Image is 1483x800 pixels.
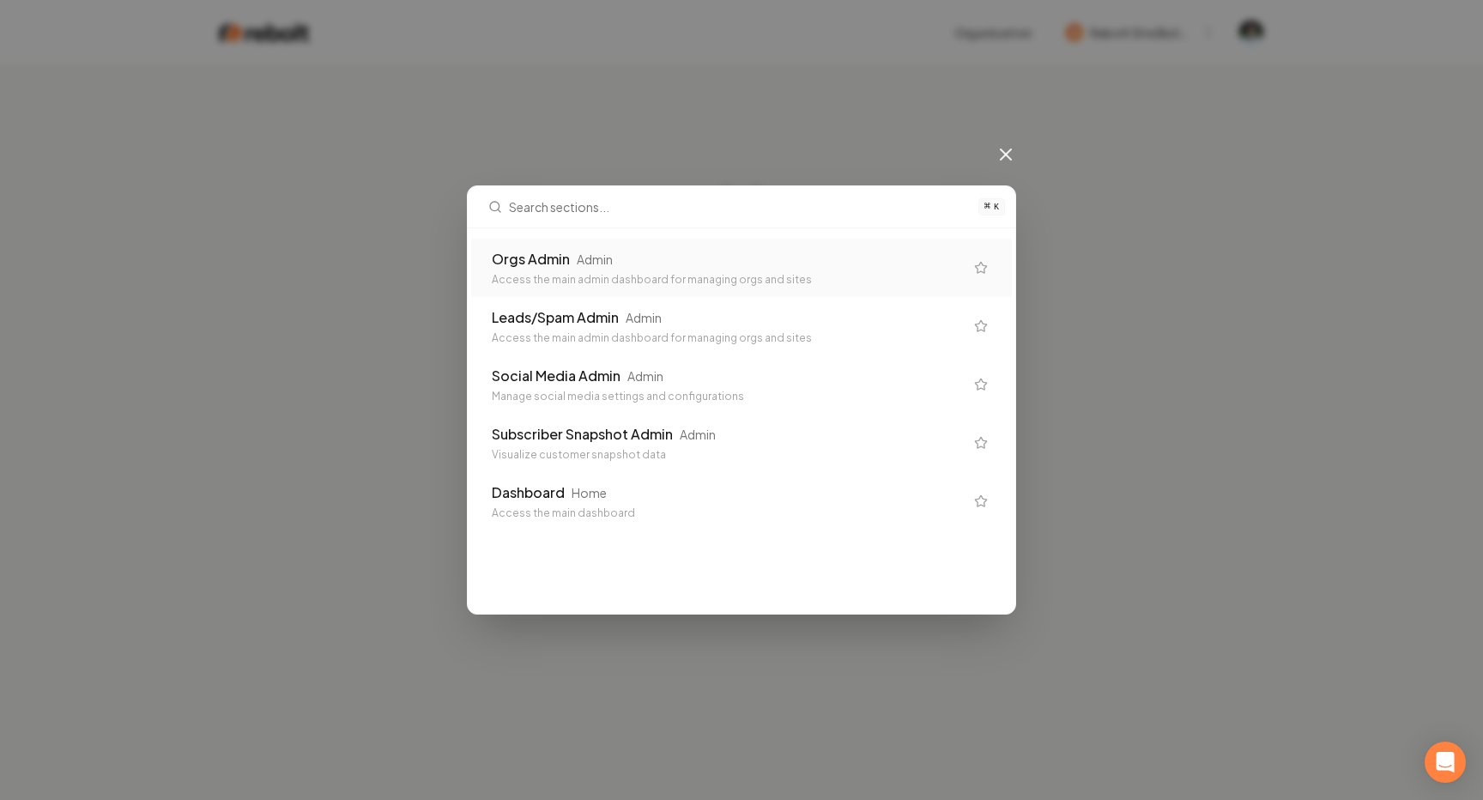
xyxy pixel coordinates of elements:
[468,228,1015,541] div: Search sections...
[492,390,964,403] div: Manage social media settings and configurations
[626,309,662,326] div: Admin
[492,366,620,386] div: Social Media Admin
[492,482,565,503] div: Dashboard
[509,186,968,227] input: Search sections...
[492,307,619,328] div: Leads/Spam Admin
[492,273,964,287] div: Access the main admin dashboard for managing orgs and sites
[577,251,613,268] div: Admin
[492,448,964,462] div: Visualize customer snapshot data
[572,484,607,501] div: Home
[1425,742,1466,783] div: Open Intercom Messenger
[492,249,570,270] div: Orgs Admin
[627,367,663,385] div: Admin
[492,331,964,345] div: Access the main admin dashboard for managing orgs and sites
[492,424,673,445] div: Subscriber Snapshot Admin
[492,506,964,520] div: Access the main dashboard
[680,426,716,443] div: Admin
